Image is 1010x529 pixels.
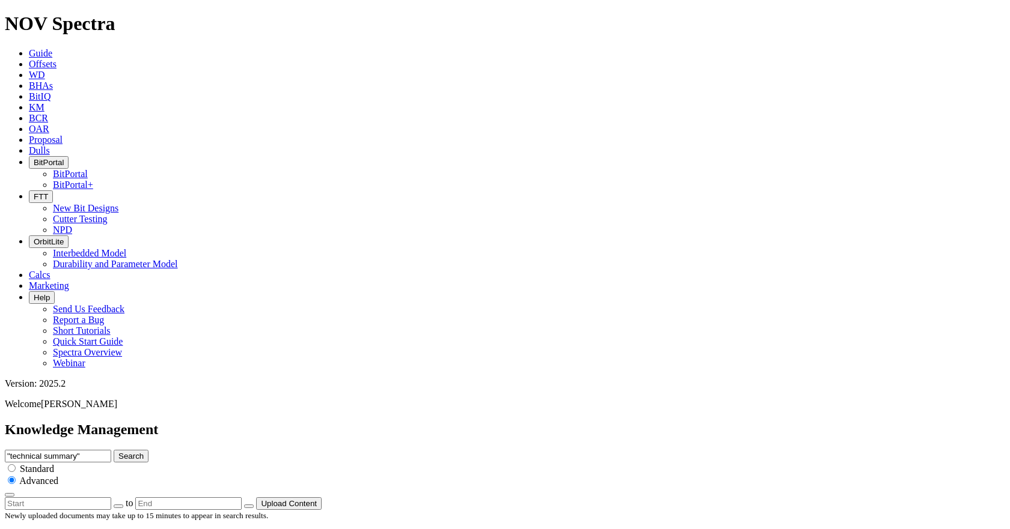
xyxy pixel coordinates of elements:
button: BitPortal [29,156,69,169]
span: Help [34,293,50,302]
a: BitPortal+ [53,180,93,190]
a: Durability and Parameter Model [53,259,178,269]
button: FTT [29,190,53,203]
a: Send Us Feedback [53,304,124,314]
button: Help [29,291,55,304]
a: WD [29,70,45,80]
span: [PERSON_NAME] [41,399,117,409]
a: Spectra Overview [53,347,122,357]
a: BHAs [29,80,53,91]
span: Standard [20,464,54,474]
h2: Knowledge Management [5,422,1005,438]
a: Short Tutorials [53,325,111,336]
a: Report a Bug [53,315,104,325]
a: Dulls [29,145,50,156]
h1: NOV Spectra [5,13,1005,35]
a: Cutter Testing [53,214,108,224]
div: Version: 2025.2 [5,378,1005,389]
span: FTT [34,192,48,201]
a: Marketing [29,280,69,291]
button: Upload Content [256,497,322,510]
a: Guide [29,48,52,58]
a: Calcs [29,270,50,280]
input: End [135,497,242,510]
span: OrbitLite [34,237,64,246]
a: BitIQ [29,91,50,101]
input: Start [5,497,111,510]
a: Offsets [29,59,57,69]
a: Quick Start Guide [53,336,123,346]
a: KM [29,102,44,112]
p: Welcome [5,399,1005,410]
button: Search [114,450,148,462]
span: Advanced [19,476,58,486]
span: to [126,498,133,508]
a: BitPortal [53,169,88,179]
a: BCR [29,113,48,123]
a: NPD [53,225,72,235]
a: Interbedded Model [53,248,126,258]
button: OrbitLite [29,235,69,248]
a: OAR [29,124,49,134]
a: New Bit Designs [53,203,118,213]
a: Webinar [53,358,85,368]
span: BitPortal [34,158,64,167]
input: e.g. Smoothsteer Record [5,450,111,462]
a: Proposal [29,135,63,145]
small: Newly uploaded documents may take up to 15 minutes to appear in search results. [5,511,268,520]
